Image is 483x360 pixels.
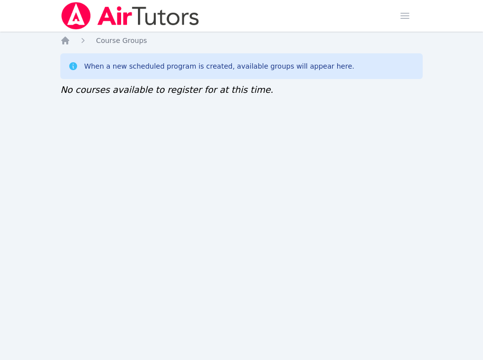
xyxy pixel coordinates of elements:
[96,36,147,45] a: Course Groups
[60,36,423,45] nav: Breadcrumb
[60,2,200,30] img: Air Tutors
[96,37,147,44] span: Course Groups
[84,61,354,71] div: When a new scheduled program is created, available groups will appear here.
[60,84,273,95] span: No courses available to register for at this time.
